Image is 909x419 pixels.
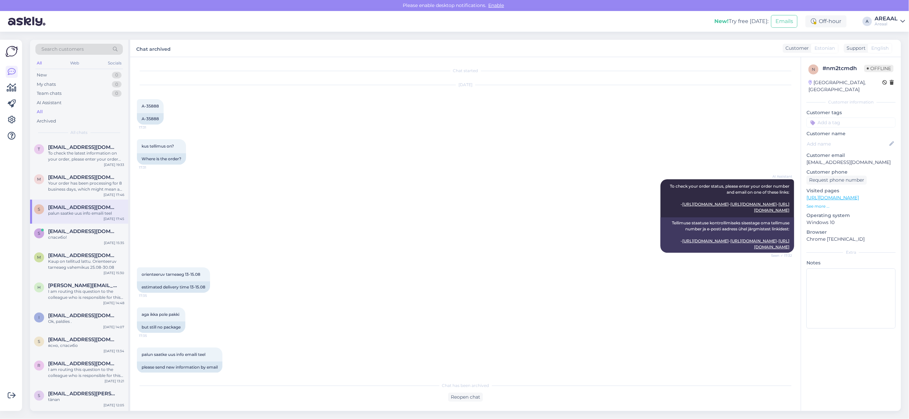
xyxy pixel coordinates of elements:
[37,109,43,115] div: All
[139,293,164,298] span: 17:35
[37,118,56,125] div: Archived
[137,281,210,293] div: estimated delivery time 13-15.08
[104,403,124,408] div: [DATE] 12:05
[142,103,159,109] span: A-35888
[139,125,164,130] span: 17:31
[137,113,164,125] div: A-35888
[806,229,896,236] p: Browser
[48,367,124,379] div: I am routing this question to the colleague who is responsible for this topic. The reply might ta...
[41,46,84,53] span: Search customers
[104,349,124,354] div: [DATE] 13:34
[48,252,118,258] span: markussilla1@gmail.com
[107,59,123,67] div: Socials
[137,322,185,333] div: but still no package
[806,159,896,166] p: [EMAIL_ADDRESS][DOMAIN_NAME]
[682,238,729,243] a: [URL][DOMAIN_NAME]
[808,79,882,93] div: [GEOGRAPHIC_DATA], [GEOGRAPHIC_DATA]
[806,176,867,185] div: Request phone number
[137,68,794,74] div: Chat started
[806,130,896,137] p: Customer name
[661,217,794,253] div: Tellimuse staatuse kontrollimiseks sisestage oma tellimuse number ja e-posti aadress ühel järgmis...
[448,393,483,402] div: Reopen chat
[38,363,41,368] span: r
[71,130,88,136] span: All chats
[37,81,56,88] div: My chats
[806,169,896,176] p: Customer phone
[806,195,859,201] a: [URL][DOMAIN_NAME]
[37,285,41,290] span: h
[442,383,489,389] span: Chat has been archived
[812,67,815,72] span: n
[714,17,768,25] div: Try free [DATE]:
[38,231,40,236] span: s
[48,391,118,397] span: soome.raul@gmail.com
[136,44,171,53] label: Chat archived
[48,234,124,240] div: спасибо!
[37,255,41,260] span: m
[142,144,174,149] span: kus tellimus on?
[783,45,809,52] div: Customer
[38,147,40,152] span: t
[806,212,896,219] p: Operating system
[864,65,894,72] span: Offline
[730,238,777,243] a: [URL][DOMAIN_NAME]
[771,15,797,28] button: Emails
[48,174,118,180] span: mikkelreinola@gmail.com
[139,165,164,170] span: 17:31
[48,228,118,234] span: simeyko@ukr.net
[714,18,729,24] b: New!
[104,270,124,275] div: [DATE] 15:30
[844,45,866,52] div: Support
[37,99,61,106] div: AI Assistant
[142,312,179,317] span: aga ikka pole pakki
[103,325,124,330] div: [DATE] 14:07
[112,81,122,88] div: 0
[48,180,124,192] div: Your order has been processing for 8 business days, which might mean a delay. Delays can happen f...
[806,249,896,255] div: Extra
[871,45,889,52] span: English
[487,2,506,8] span: Enable
[105,379,124,384] div: [DATE] 13:21
[875,16,905,27] a: AREAALAreaal
[38,339,40,344] span: s
[37,72,47,78] div: New
[142,272,200,277] span: orienteeruv tarneaeg 13-15.08
[875,16,898,21] div: AREAAL
[805,15,847,27] div: Off-hour
[806,187,896,194] p: Visited pages
[806,259,896,266] p: Notes
[48,319,124,325] div: Ok, paldies .
[806,219,896,226] p: Windows 10
[806,109,896,116] p: Customer tags
[806,118,896,128] input: Add a tag
[48,204,118,210] span: saast321@gmail.com
[48,343,124,349] div: ясно, спасибо
[48,144,118,150] span: tanpriou@gmail.com
[48,397,124,403] div: tänan
[682,202,729,207] a: [URL][DOMAIN_NAME]
[48,312,118,319] span: ints2005@inbox.lv
[730,202,777,207] a: [URL][DOMAIN_NAME]
[37,177,41,182] span: m
[48,337,118,343] span: serik182@mail.ru
[139,333,164,338] span: 17:35
[863,17,872,26] div: A
[670,184,790,213] span: To check your order status, please enter your order number and email on one of these links: - - -
[806,152,896,159] p: Customer email
[69,59,81,67] div: Web
[142,352,205,357] span: palun saatke uus info emaili teel
[806,203,896,209] p: See more ...
[807,140,888,148] input: Add name
[48,150,124,162] div: To check the latest information on your order, please enter your order number and email on one of...
[137,362,222,373] div: please send new information by email
[806,99,896,105] div: Customer information
[767,174,792,179] span: AI Assistant
[48,361,118,367] span: r.celmins@gmail.com
[104,192,124,197] div: [DATE] 17:46
[37,90,61,97] div: Team chats
[38,393,40,398] span: s
[767,253,792,258] span: Seen ✓ 17:32
[48,282,118,288] span: hannes@estmind.ai
[814,45,835,52] span: Estonian
[103,300,124,305] div: [DATE] 14:48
